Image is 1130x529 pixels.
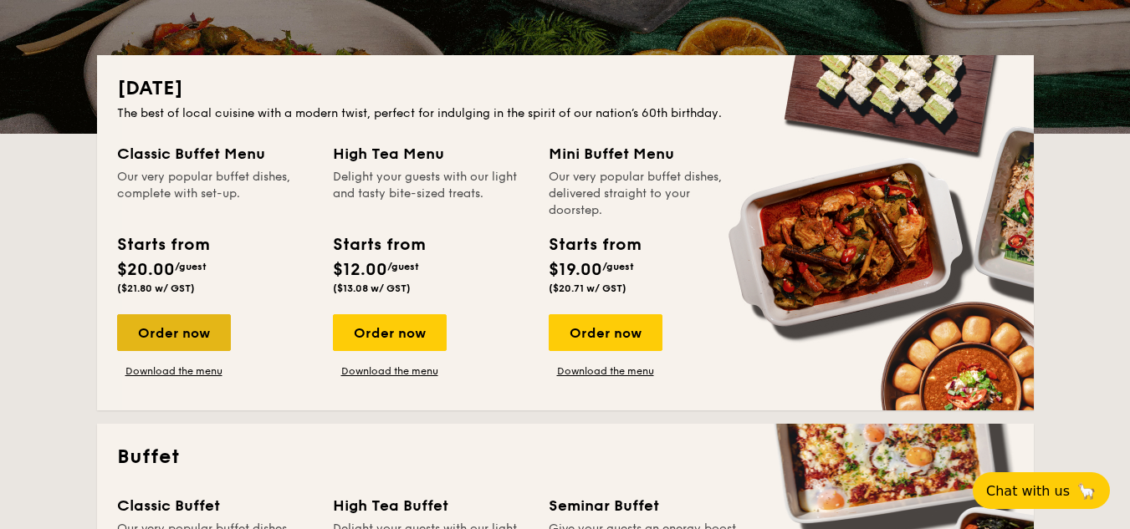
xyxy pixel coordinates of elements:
[549,169,744,219] div: Our very popular buffet dishes, delivered straight to your doorstep.
[986,483,1070,499] span: Chat with us
[602,261,634,272] span: /guest
[333,494,529,517] div: High Tea Buffet
[117,232,208,257] div: Starts from
[549,260,602,280] span: $19.00
[387,261,419,272] span: /guest
[333,282,411,294] span: ($13.08 w/ GST)
[117,142,313,165] div: Classic Buffet Menu
[549,364,662,378] a: Download the menu
[117,260,175,280] span: $20.00
[117,282,195,294] span: ($21.80 w/ GST)
[117,75,1014,102] h2: [DATE]
[117,314,231,351] div: Order now
[333,314,447,351] div: Order now
[549,142,744,165] div: Mini Buffet Menu
[973,472,1110,509] button: Chat with us🦙
[117,169,313,219] div: Our very popular buffet dishes, complete with set-up.
[333,260,387,280] span: $12.00
[333,169,529,219] div: Delight your guests with our light and tasty bite-sized treats.
[549,494,744,517] div: Seminar Buffet
[549,314,662,351] div: Order now
[333,142,529,165] div: High Tea Menu
[1076,481,1097,501] span: 🦙
[549,282,626,294] span: ($20.71 w/ GST)
[175,261,207,272] span: /guest
[117,364,231,378] a: Download the menu
[117,494,313,517] div: Classic Buffet
[117,105,1014,122] div: The best of local cuisine with a modern twist, perfect for indulging in the spirit of our nation’...
[549,232,640,257] div: Starts from
[117,444,1014,471] h2: Buffet
[333,232,424,257] div: Starts from
[333,364,447,378] a: Download the menu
